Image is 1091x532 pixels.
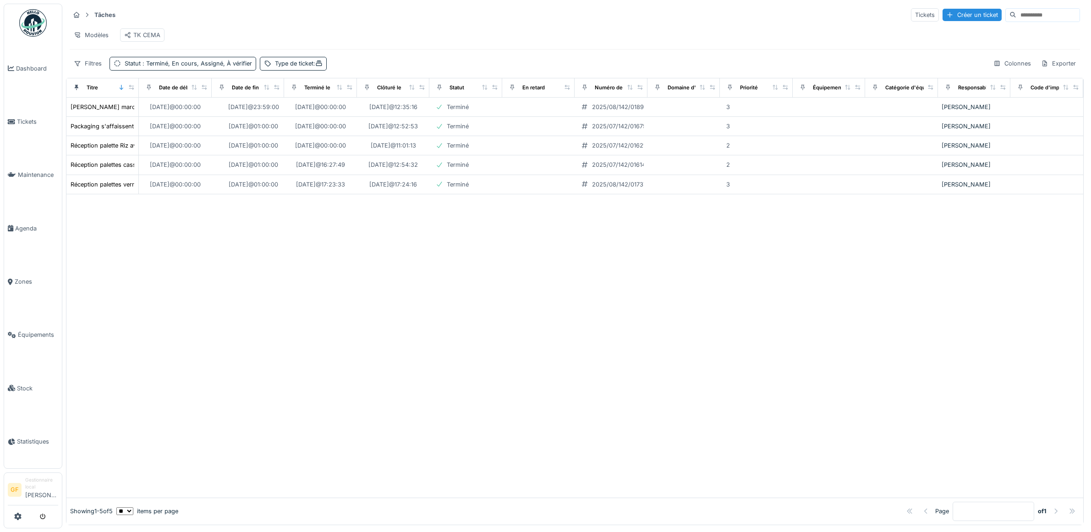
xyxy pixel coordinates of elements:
div: Showing 1 - 5 of 5 [70,507,113,516]
div: [PERSON_NAME] [942,122,1007,131]
div: Créer un ticket [943,9,1002,21]
a: Stock [4,362,62,415]
div: Domaine d'expertise [668,84,719,92]
div: [DATE] @ 00:00:00 [150,122,201,131]
span: Stock [17,384,58,393]
div: Réception palettes cassée et coups de fourches - DN 5680111588 [71,160,254,169]
strong: of 1 [1038,507,1047,516]
div: [DATE] @ 01:00:00 [229,122,278,131]
div: Responsable [958,84,990,92]
div: Code d'imputation [1031,84,1077,92]
span: Dashboard [16,64,58,73]
div: [DATE] @ 00:00:00 [150,141,201,150]
div: [DATE] @ 00:00:00 [295,122,346,131]
img: Badge_color-CXgf-gQk.svg [19,9,47,37]
div: items per page [116,507,178,516]
div: Modèles [70,28,113,42]
div: Terminé [447,180,469,189]
strong: Tâches [91,11,119,19]
a: Maintenance [4,148,62,202]
div: 2025/07/142/01614 [592,160,646,169]
div: Équipement [813,84,843,92]
div: [DATE] @ 16:27:49 [296,160,345,169]
div: Priorité [740,84,758,92]
div: 3 [726,122,730,131]
div: [DATE] @ 00:00:00 [150,180,201,189]
div: [DATE] @ 00:00:00 [150,103,201,111]
a: Agenda [4,202,62,255]
div: [DATE] @ 01:00:00 [229,180,278,189]
span: Statistiques [17,437,58,446]
div: En retard [522,84,545,92]
div: Réception palette Riz avec packaging cassé - Madarest [71,141,224,150]
div: Numéro de ticket [595,84,638,92]
span: Agenda [15,224,58,233]
span: Équipements [18,330,58,339]
div: Page [935,507,949,516]
div: [DATE] @ 11:01:13 [371,141,416,150]
div: Terminé [447,122,469,131]
div: [DATE] @ 01:00:00 [229,141,278,150]
div: [DATE] @ 12:52:53 [368,122,418,131]
div: Date de début planifiée [159,84,217,92]
div: [PERSON_NAME] [942,141,1007,150]
a: Zones [4,255,62,308]
div: Gestionnaire local [25,477,58,491]
div: [DATE] @ 00:00:00 [150,160,201,169]
div: [DATE] @ 01:00:00 [229,160,278,169]
div: Titre [87,84,98,92]
div: 2 [726,160,730,169]
span: Maintenance [18,170,58,179]
div: [DATE] @ 00:00:00 [295,141,346,150]
div: Clôturé le [377,84,401,92]
li: GF [8,483,22,497]
a: Dashboard [4,42,62,95]
div: Packaging s'affaissent au stockage (par 3) - stockage depuis 02/25 [71,122,262,131]
div: Terminé [447,160,469,169]
div: [DATE] @ 12:54:32 [368,160,418,169]
div: 3 [726,180,730,189]
span: Tickets [17,117,58,126]
a: GF Gestionnaire local[PERSON_NAME] [8,477,58,505]
span: Zones [15,277,58,286]
div: [DATE] @ 12:35:16 [369,103,417,111]
div: Date de fin planifiée [232,84,282,92]
div: Filtres [70,57,106,70]
div: Catégorie d'équipement [885,84,946,92]
li: [PERSON_NAME] [25,477,58,503]
div: [PERSON_NAME] [942,103,1007,111]
div: [DATE] @ 00:00:00 [295,103,346,111]
div: Terminé [447,141,469,150]
span: : [313,60,323,67]
div: [PERSON_NAME] [942,180,1007,189]
a: Équipements [4,308,62,362]
div: Réception palettes verrerie abîmées - DN 5680111653 [71,180,219,189]
div: [PERSON_NAME] [942,160,1007,169]
div: Statut [450,84,464,92]
span: : Terminé, En cours, Assigné, À vérifier [141,60,252,67]
div: Statut [125,59,252,68]
div: Terminé [447,103,469,111]
div: Type de ticket [275,59,323,68]
div: Tickets [911,8,939,22]
div: [PERSON_NAME] marchandise en déplaçant et rangeant - article 4046093003 – lot 875610 [71,103,325,111]
div: TK CEMA [124,31,160,39]
a: Tickets [4,95,62,148]
div: 2 [726,141,730,150]
div: Terminé le [304,84,330,92]
div: Colonnes [989,57,1035,70]
div: 2025/07/142/01621 [592,141,646,150]
div: [DATE] @ 17:23:33 [296,180,345,189]
div: [DATE] @ 17:24:16 [369,180,417,189]
div: 2025/08/142/01896 [592,103,647,111]
div: 2025/07/142/01675 [592,122,647,131]
div: Exporter [1037,57,1080,70]
div: [DATE] @ 23:59:00 [228,103,279,111]
div: 3 [726,103,730,111]
div: 2025/08/142/01737 [592,180,647,189]
a: Statistiques [4,415,62,468]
